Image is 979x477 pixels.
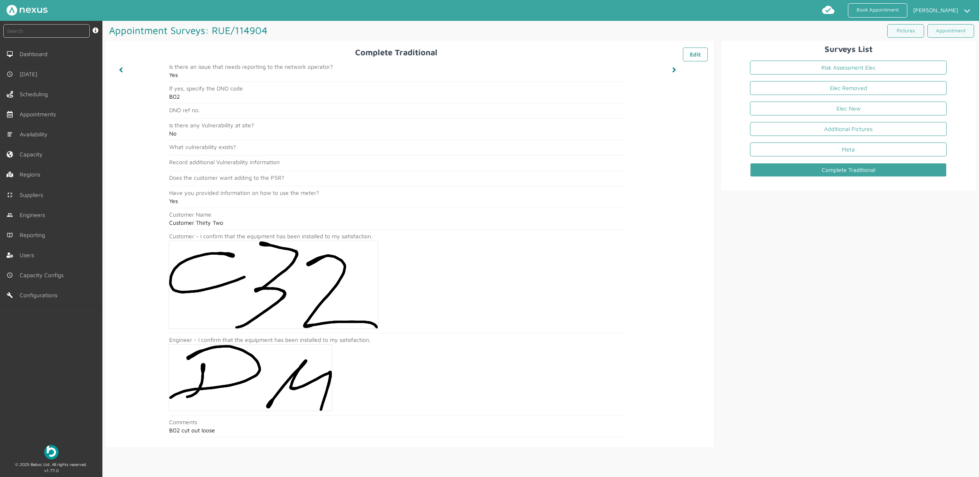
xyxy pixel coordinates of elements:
h2: B02 [169,93,625,100]
img: Nexus [7,5,48,16]
span: Suppliers [20,192,46,198]
a: Complete Traditional [750,163,947,177]
h2: Have you provided information on how to use the meter? [169,190,625,196]
img: md-contract.svg [7,192,13,198]
img: regions.left-menu.svg [7,171,13,178]
a: Pictures [887,24,924,38]
a: Edit [683,47,708,61]
h2: Yes [169,198,625,204]
img: md-time.svg [7,272,13,278]
img: user-left-menu.svg [7,252,13,258]
img: summary_customer_signature.png [169,241,378,328]
img: md-book.svg [7,232,13,238]
span: Dashboard [20,51,51,57]
a: Meta [750,142,947,156]
h2: Is there any Vulnerability at site? [169,122,625,129]
a: Appointment [927,24,974,38]
img: summary_engineer_signature.png [169,345,332,411]
a: Additional Pictures [750,122,947,136]
img: md-list.svg [7,131,13,138]
h2: What vulnerability exists? [169,144,625,150]
span: Capacity [20,151,46,158]
img: scheduling-left-menu.svg [7,91,13,97]
h2: Record additional Vulnerability information [169,159,625,165]
img: appointments-left-menu.svg [7,111,13,118]
h2: Yes [169,72,625,78]
h2: Engineer - I confirm that the equipment has been installed to my satisfaction. [169,337,625,343]
span: Reporting [20,232,48,238]
img: md-people.svg [7,212,13,218]
span: Regions [20,171,43,178]
h2: Surveys List [725,44,972,54]
a: Elec Removed [750,81,947,95]
h2: DNO ref no. [169,107,625,113]
span: Configurations [20,292,61,298]
h2: Complete Traditional ️️️ [112,47,708,57]
h2: Customer Thirty Two [169,219,625,226]
img: Beboc Logo [44,445,59,459]
img: md-cloud-done.svg [822,3,835,16]
img: capacity-left-menu.svg [7,151,13,158]
span: Appointments [20,111,59,118]
h2: Does the customer want adding to the PSR? [169,174,625,181]
h2: Customer - I confirm that the equipment has been installed to my satisfaction. [169,233,625,240]
span: Availability [20,131,51,138]
a: Elec New [750,102,947,115]
input: Search by: Ref, PostCode, MPAN, MPRN, Account, Customer [3,24,90,38]
img: md-time.svg [7,71,13,77]
a: Risk Assessment Elec [750,61,947,75]
img: md-build.svg [7,292,13,298]
span: Capacity Configs [20,272,67,278]
h2: Is there an issue that needs reporting to the network operator? [169,63,625,70]
span: Engineers [20,212,48,218]
h2: Customer Name [169,211,625,218]
h1: Appointment Surveys: RUE/114904 ️️️ [106,21,541,40]
h2: B02 cut out loose [169,427,625,434]
span: [DATE] [20,71,41,77]
a: Book Appointment [848,3,907,18]
img: md-desktop.svg [7,51,13,57]
h2: Comments [169,419,625,425]
h2: No [169,130,625,137]
span: Scheduling [20,91,51,97]
span: Users [20,252,37,258]
h2: If yes, specify the DNO code [169,85,625,92]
